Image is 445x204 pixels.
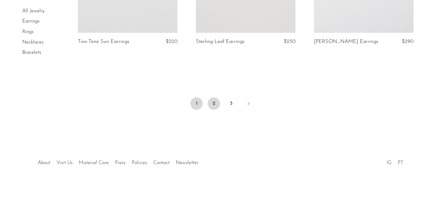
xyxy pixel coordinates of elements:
[78,39,129,45] a: Two-Tone Sun Earrings
[387,160,392,165] a: IG
[190,97,203,110] span: 1
[398,160,403,165] a: PT
[22,9,44,14] a: All Jewelry
[225,97,237,110] a: 3
[22,40,44,45] a: Necklaces
[79,160,109,165] a: Material Care
[22,29,34,34] a: Rings
[384,155,406,167] ul: Social Medias
[402,39,413,44] span: $290
[57,160,73,165] a: Visit Us
[196,39,244,45] a: Sterling Leaf Earrings
[22,50,41,55] a: Bracelets
[153,160,170,165] a: Contact
[132,160,147,165] a: Policies
[208,97,220,110] a: 2
[35,155,201,167] ul: Quick links
[166,39,177,44] span: $220
[22,19,40,24] a: Earrings
[115,160,125,165] a: Press
[314,39,378,45] a: [PERSON_NAME] Earrings
[284,39,295,44] span: $250
[38,160,50,165] a: About
[242,97,255,111] a: Next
